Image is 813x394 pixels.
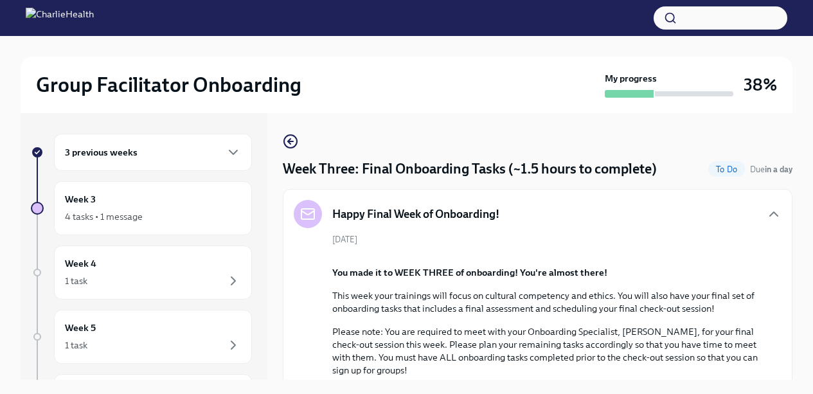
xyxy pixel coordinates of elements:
[65,321,96,335] h6: Week 5
[744,73,777,96] h3: 38%
[605,72,657,85] strong: My progress
[65,339,87,352] div: 1 task
[332,289,761,315] p: This week your trainings will focus on cultural competency and ethics. You will also have your fi...
[31,310,252,364] a: Week 51 task
[332,267,607,278] strong: You made it to WEEK THREE of onboarding! You're almost there!
[332,206,499,222] h5: Happy Final Week of Onboarding!
[65,274,87,287] div: 1 task
[65,256,96,271] h6: Week 4
[708,165,745,174] span: To Do
[31,181,252,235] a: Week 34 tasks • 1 message
[31,246,252,300] a: Week 41 task
[332,325,761,377] p: Please note: You are required to meet with your Onboarding Specialist, [PERSON_NAME], for your fi...
[65,192,96,206] h6: Week 3
[283,159,657,179] h4: Week Three: Final Onboarding Tasks (~1.5 hours to complete)
[36,72,301,98] h2: Group Facilitator Onboarding
[765,165,792,174] strong: in a day
[750,165,792,174] span: Due
[54,134,252,171] div: 3 previous weeks
[65,145,138,159] h6: 3 previous weeks
[332,233,357,246] span: [DATE]
[26,8,94,28] img: CharlieHealth
[65,210,143,223] div: 4 tasks • 1 message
